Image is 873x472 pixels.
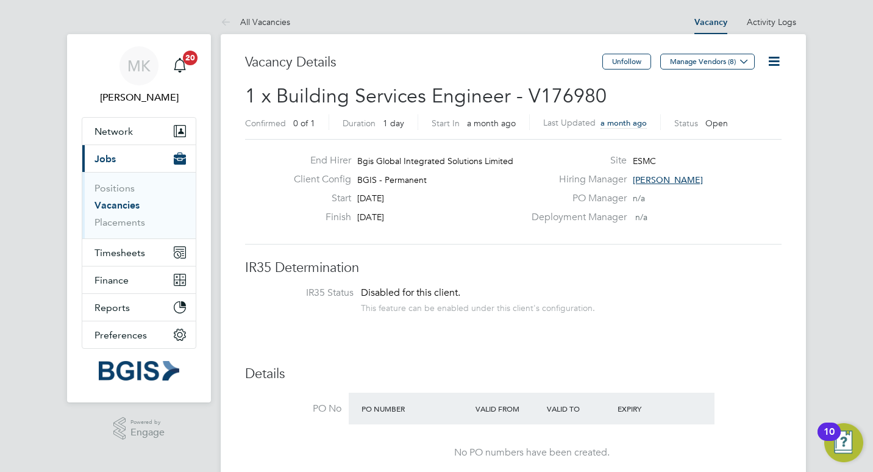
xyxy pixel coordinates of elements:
[694,17,727,27] a: Vacancy
[633,174,703,185] span: [PERSON_NAME]
[543,117,596,128] label: Last Updated
[284,192,351,205] label: Start
[383,118,404,129] span: 1 day
[824,423,863,462] button: Open Resource Center, 10 new notifications
[245,365,782,383] h3: Details
[635,212,647,223] span: n/a
[524,154,627,167] label: Site
[82,239,196,266] button: Timesheets
[361,287,460,299] span: Disabled for this client.
[82,46,196,105] a: MK[PERSON_NAME]
[524,192,627,205] label: PO Manager
[600,118,647,128] span: a month ago
[284,154,351,167] label: End Hirer
[130,427,165,438] span: Engage
[82,266,196,293] button: Finance
[82,172,196,238] div: Jobs
[94,247,145,259] span: Timesheets
[245,84,607,108] span: 1 x Building Services Engineer - V176980
[94,182,135,194] a: Positions
[357,212,384,223] span: [DATE]
[674,118,698,129] label: Status
[602,54,651,70] button: Unfollow
[705,118,728,129] span: Open
[94,216,145,228] a: Placements
[357,193,384,204] span: [DATE]
[472,398,544,420] div: Valid From
[82,321,196,348] button: Preferences
[544,398,615,420] div: Valid To
[284,173,351,186] label: Client Config
[67,34,211,402] nav: Main navigation
[94,302,130,313] span: Reports
[633,193,645,204] span: n/a
[82,90,196,105] span: Matthew Kimber
[284,211,351,224] label: Finish
[99,361,179,381] img: bgis-logo-retina.png
[94,329,147,341] span: Preferences
[747,16,796,27] a: Activity Logs
[615,398,686,420] div: Expiry
[82,118,196,145] button: Network
[633,156,656,166] span: ESMC
[82,294,196,321] button: Reports
[524,173,627,186] label: Hiring Manager
[257,287,354,299] label: IR35 Status
[660,54,755,70] button: Manage Vendors (8)
[82,145,196,172] button: Jobs
[94,126,133,137] span: Network
[361,299,595,313] div: This feature can be enabled under this client's configuration.
[183,51,198,65] span: 20
[467,118,516,129] span: a month ago
[824,432,835,448] div: 10
[94,274,129,286] span: Finance
[245,259,782,277] h3: IR35 Determination
[82,361,196,381] a: Go to home page
[245,402,341,415] label: PO No
[168,46,192,85] a: 20
[130,417,165,427] span: Powered by
[293,118,315,129] span: 0 of 1
[245,118,286,129] label: Confirmed
[343,118,376,129] label: Duration
[357,156,513,166] span: Bgis Global Integrated Solutions Limited
[94,153,116,165] span: Jobs
[358,398,472,420] div: PO Number
[221,16,290,27] a: All Vacancies
[113,417,165,440] a: Powered byEngage
[245,54,602,71] h3: Vacancy Details
[361,446,702,459] div: No PO numbers have been created.
[524,211,627,224] label: Deployment Manager
[357,174,427,185] span: BGIS - Permanent
[94,199,140,211] a: Vacancies
[127,58,151,74] span: MK
[432,118,460,129] label: Start In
